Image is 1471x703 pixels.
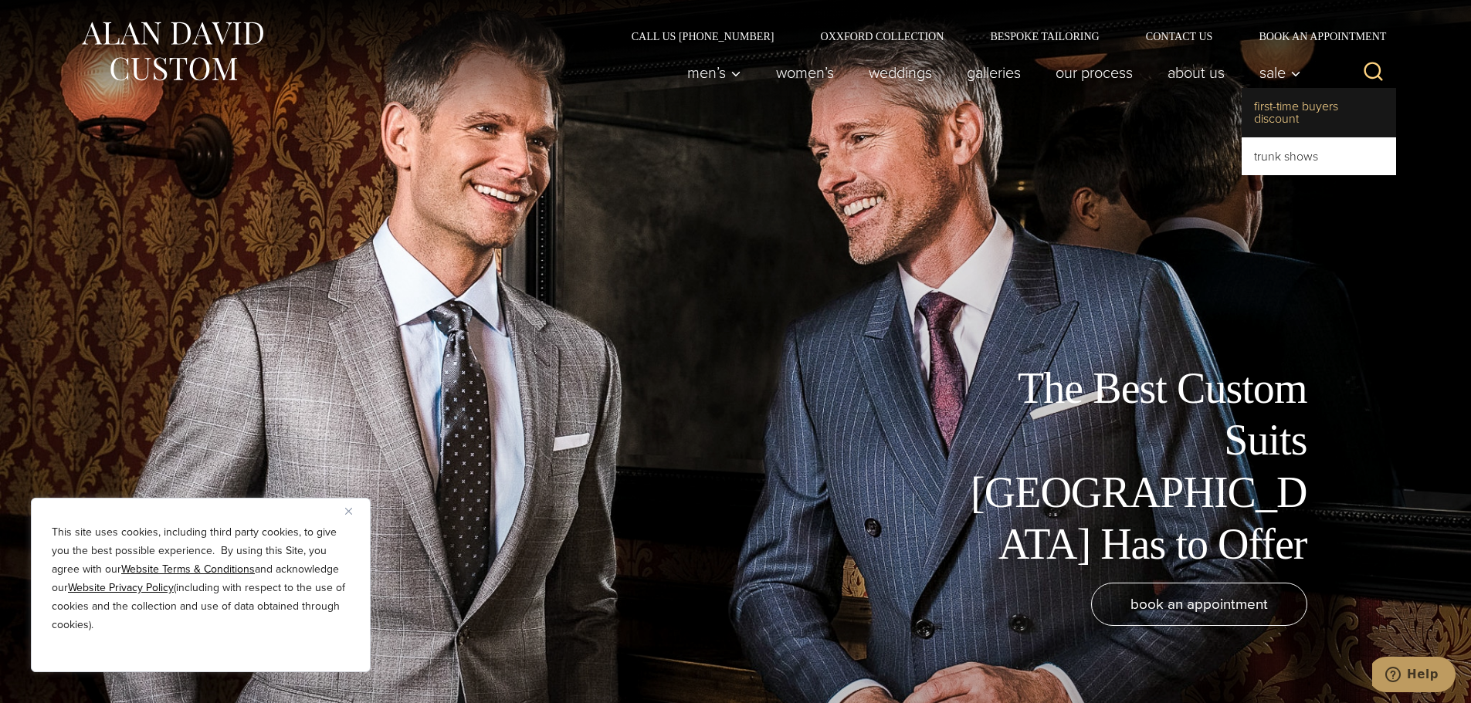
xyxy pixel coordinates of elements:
img: Close [345,508,352,515]
a: Book an Appointment [1235,31,1391,42]
a: Trunk Shows [1242,138,1396,175]
a: Website Terms & Conditions [121,561,255,577]
a: Oxxford Collection [797,31,967,42]
a: First-Time Buyers Discount [1242,88,1396,137]
a: Contact Us [1123,31,1236,42]
button: Sale sub menu toggle [1242,57,1309,88]
a: Bespoke Tailoring [967,31,1122,42]
h1: The Best Custom Suits [GEOGRAPHIC_DATA] Has to Offer [960,363,1307,570]
button: Men’s sub menu toggle [669,57,758,88]
a: weddings [851,57,949,88]
iframe: Opens a widget where you can chat to one of our agents [1372,657,1456,695]
a: Women’s [758,57,851,88]
button: View Search Form [1355,54,1392,91]
span: book an appointment [1130,593,1268,615]
p: This site uses cookies, including third party cookies, to give you the best possible experience. ... [52,523,350,634]
a: Our Process [1038,57,1150,88]
a: Call Us [PHONE_NUMBER] [608,31,798,42]
a: Website Privacy Policy [68,580,174,596]
a: Galleries [949,57,1038,88]
button: Close [345,502,364,520]
a: book an appointment [1091,583,1307,626]
img: Alan David Custom [80,17,265,86]
a: About Us [1150,57,1242,88]
nav: Secondary Navigation [608,31,1392,42]
nav: Primary Navigation [669,57,1309,88]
